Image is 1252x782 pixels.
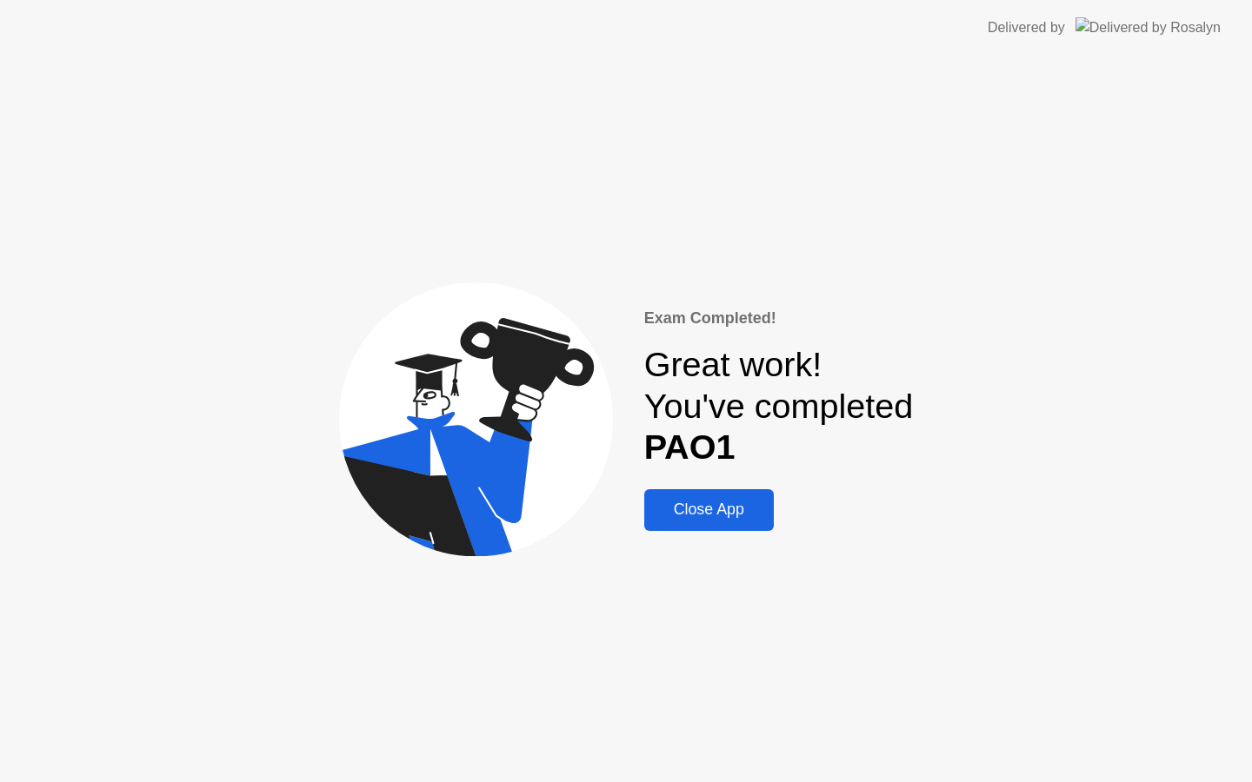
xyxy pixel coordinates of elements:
div: Exam Completed! [644,307,914,330]
button: Close App [644,489,774,531]
img: Delivered by Rosalyn [1076,17,1221,37]
div: Great work! You've completed [644,344,914,468]
div: Delivered by [988,17,1065,38]
b: PAO1 [644,427,736,466]
div: Close App [649,500,769,519]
